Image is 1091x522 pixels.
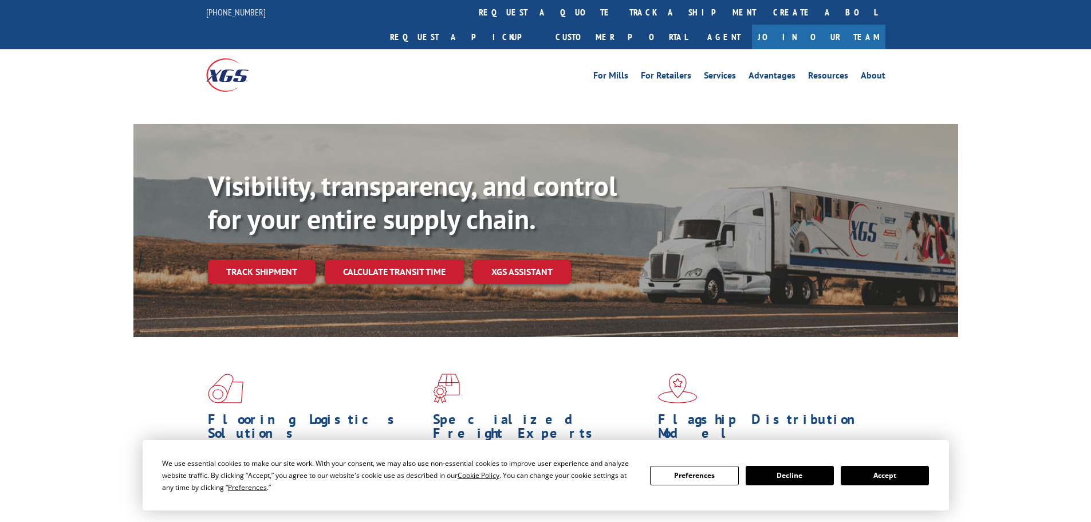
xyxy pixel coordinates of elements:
[208,168,617,237] b: Visibility, transparency, and control for your entire supply chain.
[746,466,834,485] button: Decline
[162,457,636,493] div: We use essential cookies to make our site work. With your consent, we may also use non-essential ...
[381,25,547,49] a: Request a pickup
[547,25,696,49] a: Customer Portal
[208,260,316,284] a: Track shipment
[650,466,738,485] button: Preferences
[808,71,848,84] a: Resources
[458,470,499,480] span: Cookie Policy
[861,71,885,84] a: About
[325,260,464,284] a: Calculate transit time
[228,482,267,492] span: Preferences
[433,413,649,446] h1: Specialized Freight Experts
[433,374,460,403] img: xgs-icon-focused-on-flooring-red
[593,71,628,84] a: For Mills
[841,466,929,485] button: Accept
[208,413,424,446] h1: Flooring Logistics Solutions
[208,374,243,403] img: xgs-icon-total-supply-chain-intelligence-red
[704,71,736,84] a: Services
[658,374,698,403] img: xgs-icon-flagship-distribution-model-red
[752,25,885,49] a: Join Our Team
[696,25,752,49] a: Agent
[143,440,949,511] div: Cookie Consent Prompt
[206,6,266,18] a: [PHONE_NUMBER]
[658,413,875,446] h1: Flagship Distribution Model
[641,71,691,84] a: For Retailers
[749,71,795,84] a: Advantages
[473,260,571,284] a: XGS ASSISTANT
